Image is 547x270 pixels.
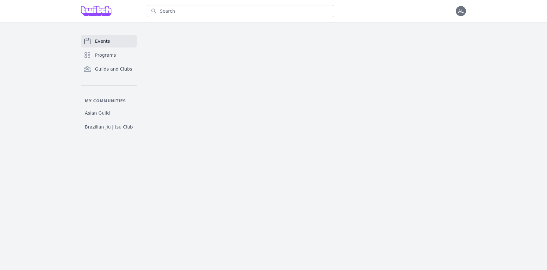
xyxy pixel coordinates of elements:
a: Programs [81,49,137,61]
span: Guilds and Clubs [95,66,132,72]
input: Search [147,5,334,17]
nav: Sidebar [81,35,137,133]
a: Events [81,35,137,47]
span: Events [95,38,110,44]
a: Guilds and Clubs [81,63,137,75]
span: Asian Guild [85,110,110,116]
p: My communities [81,98,137,104]
span: Programs [95,52,116,58]
span: AL [458,9,463,13]
a: Asian Guild [81,107,137,119]
span: Brazilian Jiu Jitsu Club [85,124,133,130]
a: Brazilian Jiu Jitsu Club [81,121,137,133]
img: Grove [81,6,111,16]
button: AL [456,6,466,16]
